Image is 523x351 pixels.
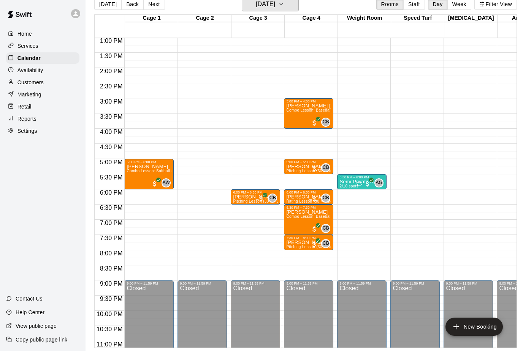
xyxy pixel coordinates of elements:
[286,99,331,103] div: 3:00 PM – 4:00 PM
[337,174,387,189] div: 5:30 PM – 6:00 PM: Semi-Private Strength & Conditioning
[269,194,276,202] span: CB
[6,52,79,64] a: Calendar
[286,108,355,112] span: Combo Lesson: Baseball (60 Minutes)
[6,113,79,124] a: Reports
[364,180,371,187] span: All customers have paid
[233,199,285,203] span: Pitching Lesson (30 Minutes)
[376,179,382,187] span: AG
[286,190,331,194] div: 6:00 PM – 6:30 PM
[377,178,384,187] span: Alex Gett
[163,179,170,187] span: AW
[95,311,124,317] span: 10:00 PM
[444,15,498,22] div: [MEDICAL_DATA]
[17,79,44,86] p: Customers
[231,15,285,22] div: Cage 3
[98,83,125,90] span: 2:30 PM
[446,282,491,285] div: 9:00 PM – 11:59 PM
[17,103,32,110] p: Retail
[98,159,125,165] span: 5:00 PM
[393,282,437,285] div: 9:00 PM – 11:59 PM
[286,214,355,219] span: Combo Lesson: Baseball (60 Minutes)
[324,224,330,233] span: Colby Betz
[321,224,330,233] div: Colby Betz
[321,163,330,172] div: Corey Betz
[286,282,331,285] div: 9:00 PM – 11:59 PM
[98,68,125,74] span: 2:00 PM
[17,54,41,62] p: Calendar
[321,118,330,127] div: Corey Betz
[98,98,125,105] span: 3:00 PM
[6,65,79,76] div: Availability
[286,160,331,164] div: 5:00 PM – 5:30 PM
[6,77,79,88] div: Customers
[323,240,329,247] span: CB
[339,184,358,188] span: 2/10 spots filled
[127,282,171,285] div: 9:00 PM – 11:59 PM
[391,15,444,22] div: Speed Turf
[16,336,67,343] p: Copy public page link
[323,118,329,126] span: CB
[285,15,338,22] div: Cage 4
[284,159,333,174] div: 5:00 PM – 5:30 PM: Brodie Ferrebee
[324,118,330,127] span: Corey Betz
[98,144,125,150] span: 4:30 PM
[284,205,333,235] div: 6:30 PM – 7:30 PM: Noah Kutchi
[98,280,125,287] span: 9:00 PM
[286,206,331,209] div: 6:30 PM – 7:30 PM
[311,241,318,248] span: All customers have paid
[151,180,158,187] span: All customers have paid
[16,295,43,302] p: Contact Us
[6,89,79,100] a: Marketing
[6,28,79,39] a: Home
[98,129,125,135] span: 4:00 PM
[17,115,36,123] p: Reports
[323,225,329,232] span: CB
[127,160,171,164] div: 5:00 PM – 6:00 PM
[98,113,125,120] span: 3:30 PM
[324,194,330,203] span: Colby Betz
[98,296,125,302] span: 9:30 PM
[98,250,125,257] span: 8:00 PM
[16,309,44,316] p: Help Center
[324,239,330,248] span: Colby Betz
[268,194,277,203] div: Corey Betz
[321,239,330,248] div: Colby Betz
[95,341,124,348] span: 11:00 PM
[127,169,188,173] span: Combo Lesson: Softball (60 mins)
[311,119,318,127] span: All customers have paid
[321,194,330,203] div: Colby Betz
[6,125,79,137] a: Settings
[17,42,38,50] p: Services
[6,101,79,112] a: Retail
[271,194,277,203] span: Corey Betz
[178,15,231,22] div: Cage 2
[98,53,125,59] span: 1:30 PM
[98,220,125,226] span: 7:00 PM
[284,98,333,129] div: 3:00 PM – 4:00 PM: Hudson Burkentine
[286,199,336,203] span: Hitting Lesson (30 Minutes)
[6,40,79,52] a: Services
[162,178,171,187] div: Amber Wherley
[311,225,318,233] span: All customers have paid
[374,178,384,187] div: Alex Gett
[233,282,278,285] div: 9:00 PM – 11:59 PM
[17,127,37,135] p: Settings
[286,245,339,249] span: Pitching Lesson (30 Minutes)
[98,174,125,181] span: 5:30 PM
[17,91,41,98] p: Marketing
[323,194,329,202] span: CB
[338,15,391,22] div: Weight Room
[339,175,384,179] div: 5:30 PM – 6:00 PM
[165,178,171,187] span: Amber Wherley
[231,189,280,205] div: 6:00 PM – 6:30 PM: Liam Castellano
[17,30,32,38] p: Home
[356,181,362,187] span: Recurring event
[98,189,125,196] span: 6:00 PM
[17,66,43,74] p: Availability
[286,236,331,240] div: 7:30 PM – 8:00 PM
